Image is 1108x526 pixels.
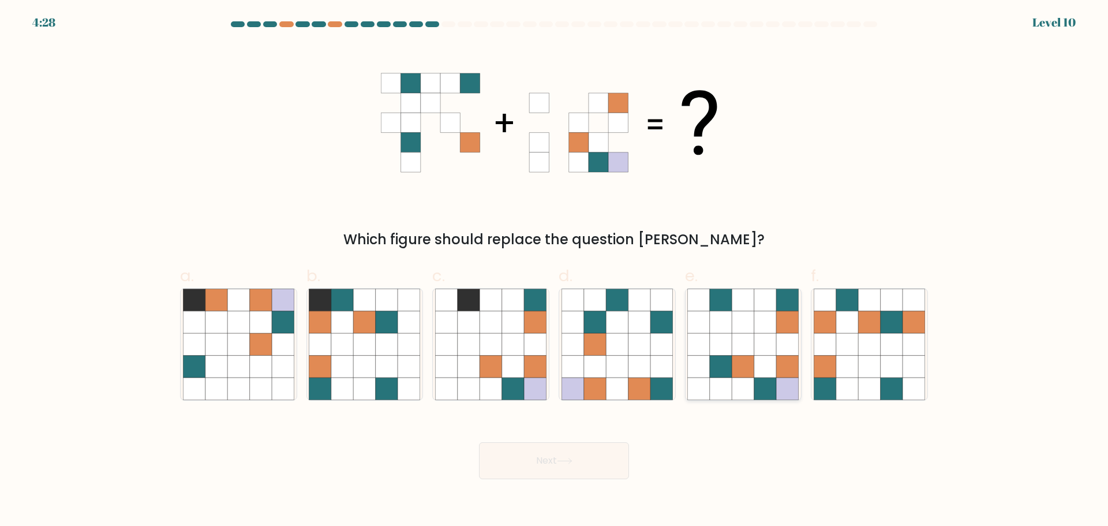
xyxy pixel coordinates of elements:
span: f. [811,264,819,287]
span: b. [306,264,320,287]
div: Which figure should replace the question [PERSON_NAME]? [187,229,921,250]
div: Level 10 [1032,14,1076,31]
span: d. [559,264,572,287]
div: 4:28 [32,14,55,31]
span: a. [180,264,194,287]
button: Next [479,442,629,479]
span: e. [685,264,698,287]
span: c. [432,264,445,287]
